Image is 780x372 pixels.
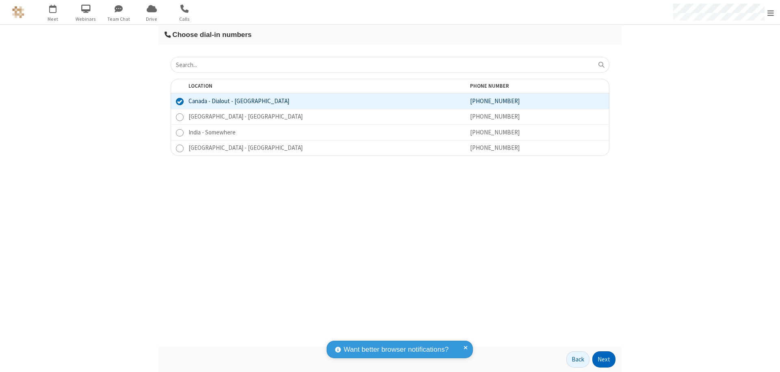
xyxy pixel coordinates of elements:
span: Choose dial-in numbers [172,30,251,39]
td: Canada - Dialout - [GEOGRAPHIC_DATA] [184,93,466,109]
img: QA Selenium DO NOT DELETE OR CHANGE [12,6,24,18]
span: [PHONE_NUMBER] [470,144,520,151]
span: Team Chat [104,15,134,23]
span: [PHONE_NUMBER] [470,128,520,136]
button: Next [592,351,615,368]
th: Phone number [465,79,609,93]
td: [GEOGRAPHIC_DATA] - [GEOGRAPHIC_DATA] [184,140,466,156]
span: Webinars [71,15,101,23]
span: Drive [136,15,167,23]
span: Calls [169,15,200,23]
td: [GEOGRAPHIC_DATA] - [GEOGRAPHIC_DATA] [184,109,466,125]
span: Meet [38,15,68,23]
span: Want better browser notifications? [344,344,448,355]
button: Back [566,351,589,368]
span: [PHONE_NUMBER] [470,97,520,105]
td: India - Somewhere [184,124,466,140]
th: Location [184,79,466,93]
span: [PHONE_NUMBER] [470,112,520,120]
input: Search... [171,57,609,73]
